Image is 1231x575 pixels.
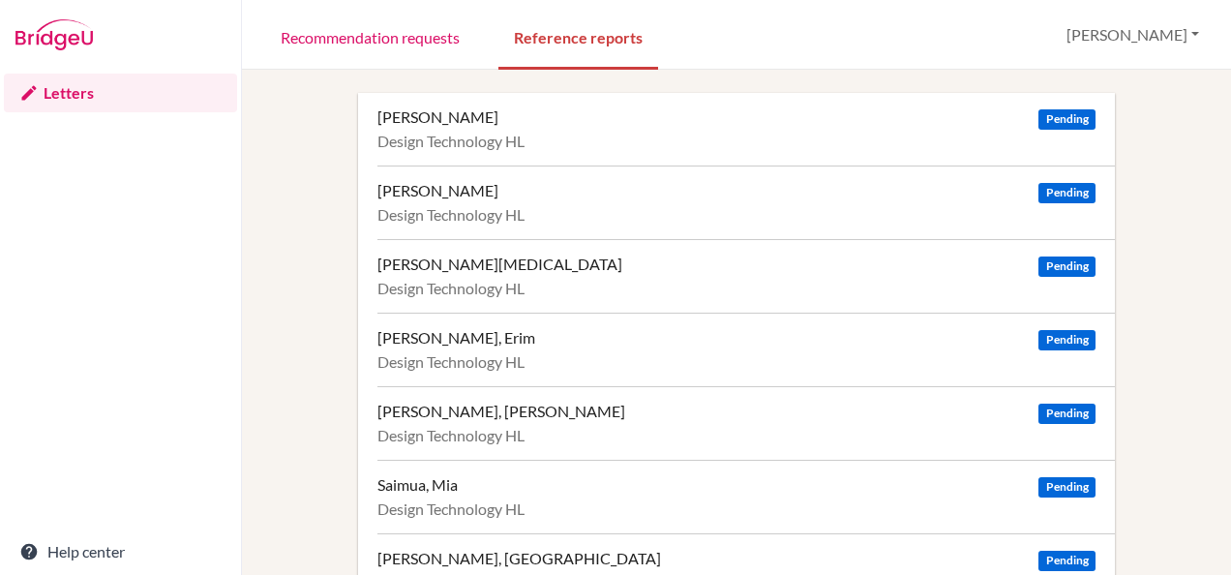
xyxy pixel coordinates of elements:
img: Bridge-U [15,19,93,50]
a: [PERSON_NAME][MEDICAL_DATA] Pending Design Technology HL [377,239,1115,313]
span: Pending [1038,257,1095,277]
span: Pending [1038,551,1095,571]
div: Design Technology HL [377,132,1096,151]
span: Pending [1038,330,1095,350]
div: Saimua, Mia [377,475,458,495]
button: [PERSON_NAME] [1058,16,1208,53]
div: [PERSON_NAME] [377,107,498,127]
div: [PERSON_NAME], [GEOGRAPHIC_DATA] [377,549,661,568]
div: Design Technology HL [377,352,1096,372]
span: Pending [1038,109,1095,130]
div: [PERSON_NAME], [PERSON_NAME] [377,402,625,421]
div: [PERSON_NAME] [377,181,498,200]
a: [PERSON_NAME] Pending Design Technology HL [377,166,1115,239]
span: Pending [1038,183,1095,203]
a: Letters [4,74,237,112]
span: Pending [1038,404,1095,424]
a: [PERSON_NAME], [PERSON_NAME] Pending Design Technology HL [377,386,1115,460]
a: Reference reports [498,3,658,70]
a: [PERSON_NAME] Pending Design Technology HL [377,93,1115,166]
div: Design Technology HL [377,499,1096,519]
a: Help center [4,532,237,571]
div: [PERSON_NAME][MEDICAL_DATA] [377,255,622,274]
div: Design Technology HL [377,279,1096,298]
a: [PERSON_NAME], Erim Pending Design Technology HL [377,313,1115,386]
div: Design Technology HL [377,426,1096,445]
span: Pending [1038,477,1095,498]
div: [PERSON_NAME], Erim [377,328,535,348]
div: Design Technology HL [377,205,1096,225]
a: Recommendation requests [265,3,475,70]
a: Saimua, Mia Pending Design Technology HL [377,460,1115,533]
